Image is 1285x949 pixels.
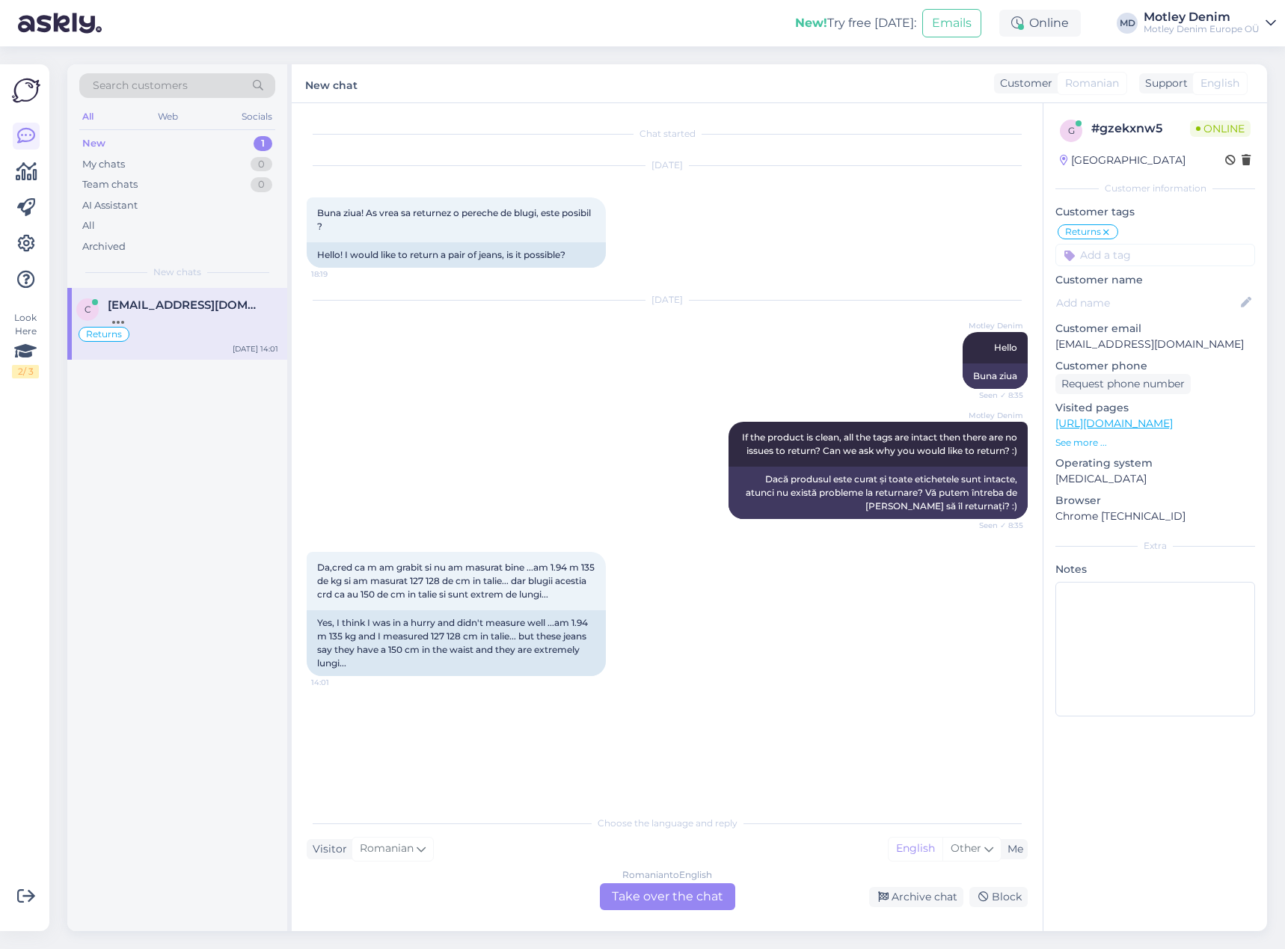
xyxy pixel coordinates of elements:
input: Add name [1056,295,1238,311]
p: Visited pages [1055,400,1255,416]
span: New chats [153,265,201,279]
span: If the product is clean, all the tags are intact then there are no issues to return? Can we ask w... [742,431,1019,456]
label: New chat [305,73,358,93]
p: Customer name [1055,272,1255,288]
div: [DATE] [307,159,1028,172]
p: [MEDICAL_DATA] [1055,471,1255,487]
button: Emails [922,9,981,37]
span: Other [951,841,981,855]
span: Search customers [93,78,188,93]
span: Buna ziua! As vrea sa returnez o pereche de blugi, este posibil ? [317,207,593,232]
div: Archived [82,239,126,254]
div: New [82,136,105,151]
div: AI Assistant [82,198,138,213]
div: 0 [251,157,272,172]
div: Block [969,887,1028,907]
span: 14:01 [311,677,367,688]
div: Motley Denim Europe OÜ [1144,23,1260,35]
p: Operating system [1055,455,1255,471]
div: Chat started [307,127,1028,141]
span: Motley Denim [967,320,1023,331]
div: Visitor [307,841,347,857]
span: English [1200,76,1239,91]
div: Customer information [1055,182,1255,195]
div: Buna ziua [963,363,1028,389]
span: Hello [994,342,1017,353]
span: Returns [1065,227,1101,236]
span: Motley Denim [967,410,1023,421]
p: See more ... [1055,436,1255,449]
span: Romanian [360,841,414,857]
div: Romanian to English [622,868,712,882]
span: Da,cred ca m am grabit si nu am masurat bine ...am 1.94 m 135 de kg si am masurat 127 128 de cm i... [317,562,597,600]
a: [URL][DOMAIN_NAME] [1055,417,1173,430]
div: [DATE] 14:01 [233,343,278,354]
span: Cezaristrate@yahoo.com [108,298,263,312]
p: [EMAIL_ADDRESS][DOMAIN_NAME] [1055,337,1255,352]
div: 1 [254,136,272,151]
div: Web [155,107,181,126]
div: Yes, I think I was in a hurry and didn't measure well ...am 1.94 m 135 kg and I measured 127 128 ... [307,610,606,676]
div: Dacă produsul este curat și toate etichetele sunt intacte, atunci nu există probleme la returnare... [729,467,1028,519]
p: Customer tags [1055,204,1255,220]
span: Romanian [1065,76,1119,91]
div: Hello! I would like to return a pair of jeans, is it possible? [307,242,606,268]
img: Askly Logo [12,76,40,105]
div: Team chats [82,177,138,192]
div: Motley Denim [1144,11,1260,23]
input: Add a tag [1055,244,1255,266]
span: C [85,304,91,315]
span: Seen ✓ 8:35 [967,520,1023,531]
div: Look Here [12,311,39,378]
div: All [82,218,95,233]
span: g [1068,125,1075,136]
div: Archive chat [869,887,963,907]
div: # gzekxnw5 [1091,120,1190,138]
span: Returns [86,330,122,339]
p: Notes [1055,562,1255,577]
p: Browser [1055,493,1255,509]
div: English [889,838,942,860]
div: Try free [DATE]: [795,14,916,32]
div: [DATE] [307,293,1028,307]
b: New! [795,16,827,30]
div: Me [1002,841,1023,857]
a: Motley DenimMotley Denim Europe OÜ [1144,11,1276,35]
div: Choose the language and reply [307,817,1028,830]
span: Seen ✓ 8:35 [967,390,1023,401]
div: Customer [994,76,1052,91]
div: [GEOGRAPHIC_DATA] [1060,153,1186,168]
div: Socials [239,107,275,126]
div: MD [1117,13,1138,34]
p: Chrome [TECHNICAL_ID] [1055,509,1255,524]
div: All [79,107,96,126]
div: 2 / 3 [12,365,39,378]
div: 0 [251,177,272,192]
p: Customer email [1055,321,1255,337]
div: Online [999,10,1081,37]
p: Customer phone [1055,358,1255,374]
div: Support [1139,76,1188,91]
div: Take over the chat [600,883,735,910]
span: 18:19 [311,268,367,280]
span: Online [1190,120,1251,137]
div: Request phone number [1055,374,1191,394]
div: My chats [82,157,125,172]
div: Extra [1055,539,1255,553]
